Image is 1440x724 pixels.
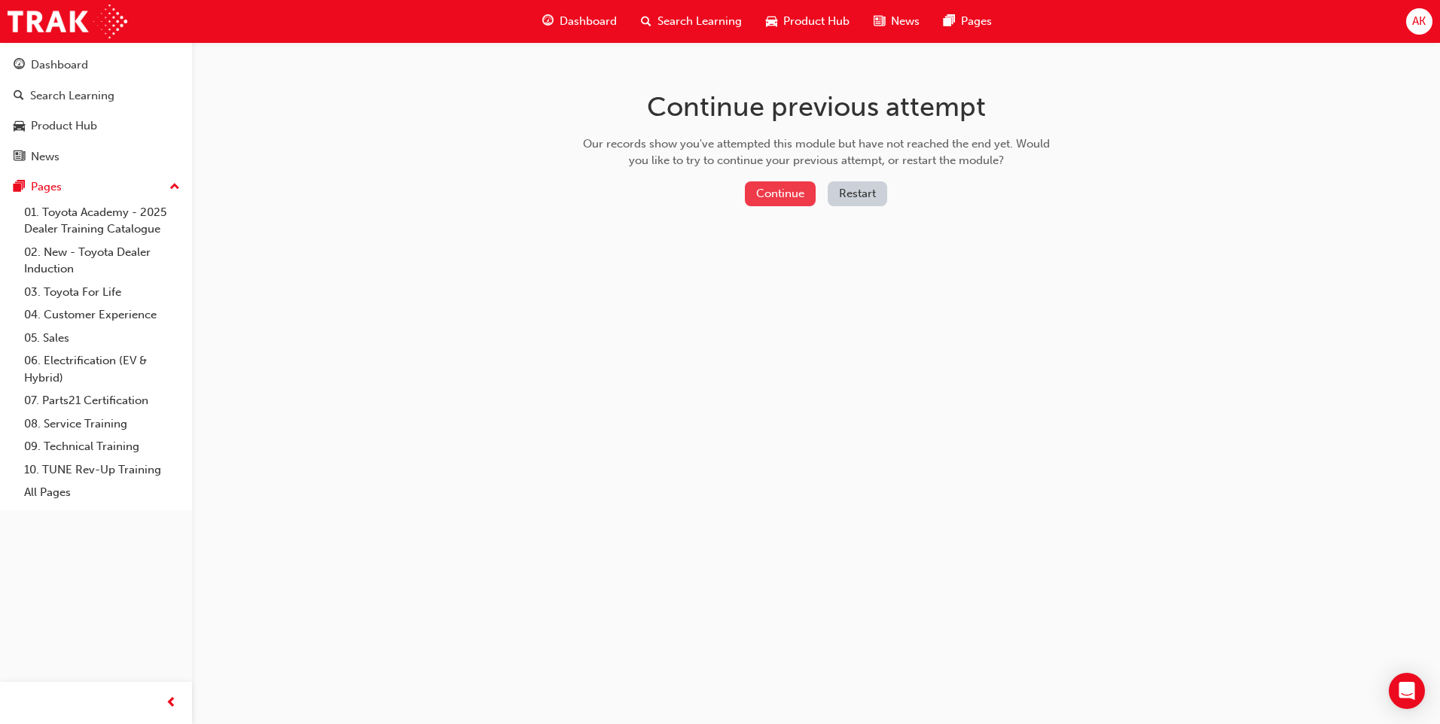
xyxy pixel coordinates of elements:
[18,458,186,482] a: 10. TUNE Rev-Up Training
[6,51,186,79] a: Dashboard
[6,82,186,110] a: Search Learning
[14,90,24,103] span: search-icon
[766,12,777,31] span: car-icon
[6,173,186,201] button: Pages
[629,6,754,37] a: search-iconSearch Learning
[14,151,25,164] span: news-icon
[578,90,1055,123] h1: Continue previous attempt
[18,349,186,389] a: 06. Electrification (EV & Hybrid)
[18,281,186,304] a: 03. Toyota For Life
[542,12,554,31] span: guage-icon
[1406,8,1432,35] button: AK
[657,13,742,30] span: Search Learning
[578,135,1055,169] div: Our records show you've attempted this module but have not reached the end yet. Would you like to...
[31,178,62,196] div: Pages
[862,6,932,37] a: news-iconNews
[944,12,955,31] span: pages-icon
[18,201,186,241] a: 01. Toyota Academy - 2025 Dealer Training Catalogue
[14,120,25,133] span: car-icon
[169,178,180,197] span: up-icon
[18,412,186,436] a: 08. Service Training
[18,435,186,458] a: 09. Technical Training
[8,5,127,38] img: Trak
[641,12,651,31] span: search-icon
[31,148,59,166] div: News
[6,48,186,173] button: DashboardSearch LearningProduct HubNews
[560,13,617,30] span: Dashboard
[6,143,186,171] a: News
[6,112,186,140] a: Product Hub
[754,6,862,37] a: car-iconProduct Hub
[961,13,992,30] span: Pages
[18,327,186,350] a: 05. Sales
[18,481,186,504] a: All Pages
[783,13,850,30] span: Product Hub
[31,56,88,74] div: Dashboard
[932,6,1004,37] a: pages-iconPages
[14,181,25,194] span: pages-icon
[745,181,816,206] button: Continue
[891,13,920,30] span: News
[874,12,885,31] span: news-icon
[1412,13,1426,30] span: AK
[18,241,186,281] a: 02. New - Toyota Dealer Induction
[166,694,177,713] span: prev-icon
[18,389,186,412] a: 07. Parts21 Certification
[1389,673,1425,709] div: Open Intercom Messenger
[18,303,186,327] a: 04. Customer Experience
[530,6,629,37] a: guage-iconDashboard
[828,181,887,206] button: Restart
[31,117,97,135] div: Product Hub
[30,87,114,105] div: Search Learning
[14,59,25,72] span: guage-icon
